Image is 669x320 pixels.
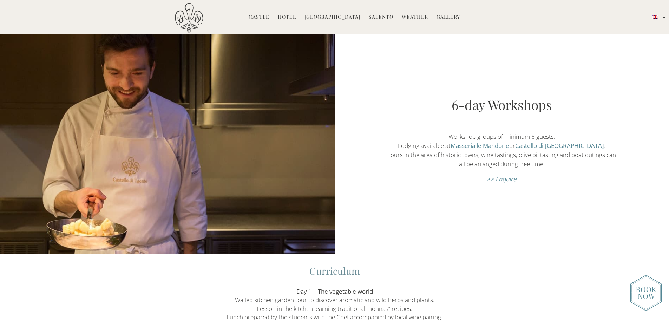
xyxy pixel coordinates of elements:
[309,265,360,277] span: Curriculum
[249,13,269,21] a: Castle
[452,96,552,113] a: 6-day Workshops
[296,287,373,295] strong: Day 1 – The vegetable world
[304,13,360,21] a: [GEOGRAPHIC_DATA]
[385,132,619,169] p: Workshop groups of minimum 6 guests. Lodging available at or . Tours in the area of historic town...
[652,15,658,19] img: English
[175,3,203,33] img: Castello di Ugento
[487,175,517,183] a: >> Enquire
[278,13,296,21] a: Hotel
[369,13,393,21] a: Salento
[630,275,662,311] img: new-booknow.png
[437,13,460,21] a: Gallery
[451,142,509,150] a: Masseria le Mandorle
[515,142,604,150] a: Castello di [GEOGRAPHIC_DATA]
[402,13,428,21] a: Weather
